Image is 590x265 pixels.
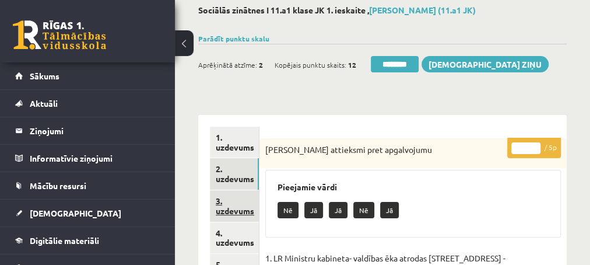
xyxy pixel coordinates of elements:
[13,20,106,50] a: Rīgas 1. Tālmācības vidusskola
[275,56,346,74] span: Kopējais punktu skaits:
[329,202,347,218] p: Jā
[15,200,160,226] a: [DEMOGRAPHIC_DATA]
[15,90,160,117] a: Aktuāli
[30,180,86,191] span: Mācību resursi
[198,34,269,43] a: Parādīt punktu skalu
[30,235,99,246] span: Digitālie materiāli
[210,222,259,254] a: 4. uzdevums
[15,145,160,172] a: Informatīvie ziņojumi
[15,172,160,199] a: Mācību resursi
[353,202,374,218] p: Nē
[30,117,160,144] legend: Ziņojumi
[210,127,259,158] a: 1. uzdevums
[30,208,121,218] span: [DEMOGRAPHIC_DATA]
[507,138,561,158] p: / 5p
[30,98,58,109] span: Aktuāli
[422,56,549,72] a: [DEMOGRAPHIC_DATA] ziņu
[304,202,323,218] p: Jā
[15,227,160,254] a: Digitālie materiāli
[278,202,298,218] p: Nē
[15,62,160,89] a: Sākums
[380,202,399,218] p: Jā
[198,5,567,15] h2: Sociālās zinātnes I 11.a1 klase JK 1. ieskaite ,
[369,5,476,15] a: [PERSON_NAME] (11.a1 JK)
[265,144,503,156] p: [PERSON_NAME] attieksmi pret apgalvojumu
[210,158,259,190] a: 2. uzdevums
[348,56,356,74] span: 12
[259,56,263,74] span: 2
[30,71,59,81] span: Sākums
[12,12,282,24] body: Editor, wiswyg-editor-47433805167080-1759913927-824
[15,117,160,144] a: Ziņojumi
[198,56,257,74] span: Aprēķinātā atzīme:
[278,182,549,192] h3: Pieejamie vārdi
[30,145,160,172] legend: Informatīvie ziņojumi
[210,190,259,222] a: 3. uzdevums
